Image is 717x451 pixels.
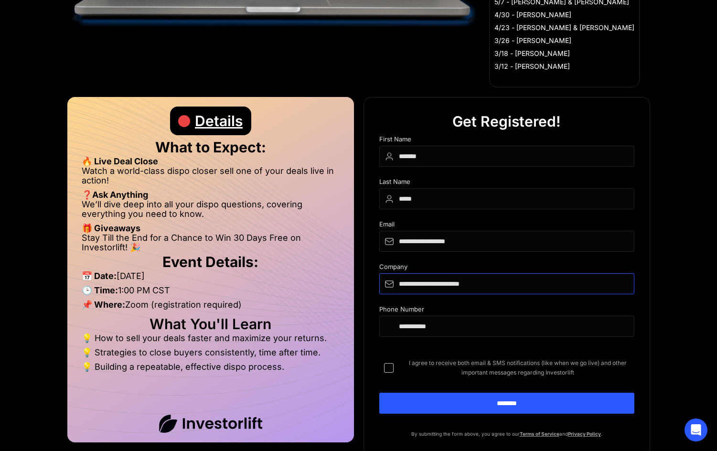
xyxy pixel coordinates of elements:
li: 💡 Strategies to close buyers consistently, time after time. [82,348,340,362]
li: Zoom (registration required) [82,300,340,314]
li: Stay Till the End for a Chance to Win 30 Days Free on Investorlift! 🎉 [82,233,340,252]
strong: 🔥 Live Deal Close [82,156,158,166]
div: Open Intercom Messenger [685,419,707,441]
a: Terms of Service [520,431,559,437]
strong: 🎁 Giveaways [82,223,140,233]
strong: 🕒 Time: [82,285,118,295]
div: Email [379,221,634,231]
form: DIspo Day Main Form [379,136,634,429]
div: Last Name [379,178,634,188]
a: Privacy Policy [568,431,601,437]
strong: 📅 Date: [82,271,117,281]
p: By submitting the form above, you agree to our and . [379,429,634,439]
div: Company [379,263,634,273]
strong: Event Details: [162,253,258,270]
h2: What You'll Learn [82,319,340,329]
div: Phone Number [379,306,634,316]
strong: ❓Ask Anything [82,190,148,200]
li: 💡 How to sell your deals faster and maximize your returns. [82,333,340,348]
li: 1:00 PM CST [82,286,340,300]
strong: What to Expect: [155,139,266,156]
div: Details [195,107,243,135]
span: I agree to receive both email & SMS notifications (like when we go live) and other important mess... [401,358,634,377]
li: Watch a world-class dispo closer sell one of your deals live in action! [82,166,340,190]
li: [DATE] [82,271,340,286]
div: First Name [379,136,634,146]
strong: 📌 Where: [82,300,125,310]
li: We’ll dive deep into all your dispo questions, covering everything you need to know. [82,200,340,224]
div: Get Registered! [452,107,561,136]
li: 💡 Building a repeatable, effective dispo process. [82,362,340,372]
